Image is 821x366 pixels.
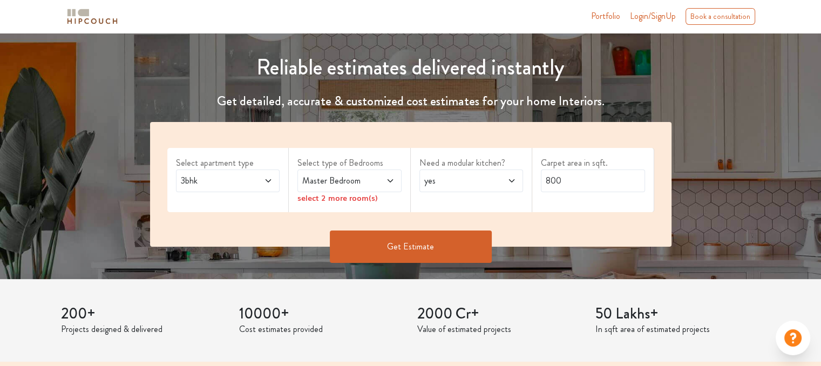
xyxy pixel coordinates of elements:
[144,93,678,109] h4: Get detailed, accurate & customized cost estimates for your home Interiors.
[422,174,493,187] span: yes
[330,231,492,263] button: Get Estimate
[239,305,404,323] h3: 10000+
[541,157,645,170] label: Carpet area in sqft.
[591,10,620,23] a: Portfolio
[65,7,119,26] img: logo-horizontal.svg
[144,55,678,80] h1: Reliable estimates delivered instantly
[176,157,280,170] label: Select apartment type
[419,157,524,170] label: Need a modular kitchen?
[65,4,119,29] span: logo-horizontal.svg
[686,8,755,25] div: Book a consultation
[297,157,402,170] label: Select type of Bedrooms
[300,174,371,187] span: Master Bedroom
[61,323,226,336] p: Projects designed & delivered
[61,305,226,323] h3: 200+
[595,323,761,336] p: In sqft area of estimated projects
[179,174,249,187] span: 3bhk
[630,10,676,22] span: Login/SignUp
[541,170,645,192] input: Enter area sqft
[239,323,404,336] p: Cost estimates provided
[297,192,402,204] div: select 2 more room(s)
[595,305,761,323] h3: 50 Lakhs+
[417,305,582,323] h3: 2000 Cr+
[417,323,582,336] p: Value of estimated projects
